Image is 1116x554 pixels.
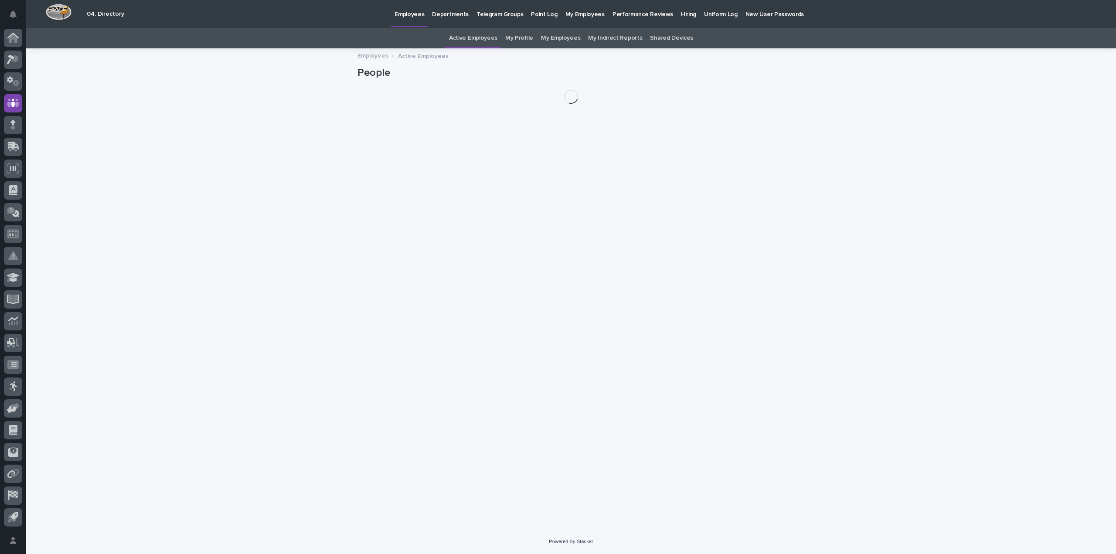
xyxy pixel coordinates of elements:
[87,10,124,18] h2: 04. Directory
[449,28,497,48] a: Active Employees
[541,28,580,48] a: My Employees
[549,539,593,544] a: Powered By Stacker
[588,28,642,48] a: My Indirect Reports
[11,10,22,24] div: Notifications
[398,51,449,60] p: Active Employees
[357,50,388,60] a: Employees
[650,28,693,48] a: Shared Devices
[46,4,71,20] img: Workspace Logo
[505,28,533,48] a: My Profile
[4,5,22,24] button: Notifications
[357,67,785,79] h1: People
